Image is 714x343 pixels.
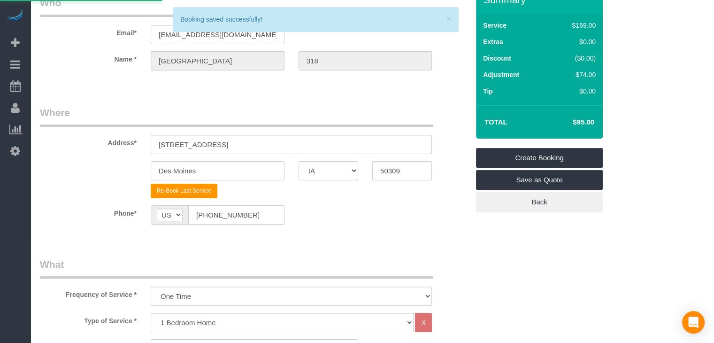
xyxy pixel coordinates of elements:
[476,148,603,168] a: Create Booking
[476,192,603,212] a: Back
[33,135,144,148] label: Address*
[552,86,596,96] div: $0.00
[6,9,24,23] img: Automaid Logo
[483,54,511,63] label: Discount
[180,15,451,24] div: Booking saved successfully!
[33,51,144,64] label: Name *
[188,205,284,225] input: Phone*
[151,184,217,198] button: Re-Book Last Service
[483,86,493,96] label: Tip
[476,170,603,190] a: Save as Quote
[552,54,596,63] div: ($0.00)
[372,161,432,180] input: Zip Code*
[552,21,596,30] div: $169.00
[40,106,433,127] legend: Where
[483,70,519,79] label: Adjustment
[33,205,144,218] label: Phone*
[552,37,596,47] div: $0.00
[33,25,144,38] label: Email*
[299,51,432,70] input: Last Name*
[484,118,507,126] strong: Total
[446,14,452,23] button: ×
[151,51,284,70] input: First Name*
[552,70,596,79] div: -$74.00
[682,311,705,334] div: Open Intercom Messenger
[545,118,594,126] h4: $95.00
[483,21,507,30] label: Service
[40,257,433,279] legend: What
[151,161,284,180] input: City*
[483,37,503,47] label: Extras
[151,25,284,44] input: Email*
[33,287,144,299] label: Frequency of Service *
[33,313,144,326] label: Type of Service *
